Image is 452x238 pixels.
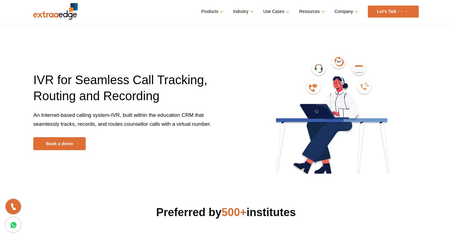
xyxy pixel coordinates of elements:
img: ivr-banner-image-2 [243,48,419,174]
span: 500+ [222,206,247,219]
span: IVR for Seamless Call Tracking, Routing and Recording [33,73,208,103]
h2: Preferred by institutes [33,205,419,220]
a: Products [201,7,222,16]
span: An Internet-based calling system-IVR, built within the education CRM that seamlessly tracks, reco... [33,112,211,127]
a: Use Cases [263,7,288,16]
a: Let’s Talk [368,6,419,18]
a: Resources [299,7,324,16]
a: Industry [233,7,253,16]
a: Book a demo [33,137,86,150]
a: Company [335,7,357,16]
